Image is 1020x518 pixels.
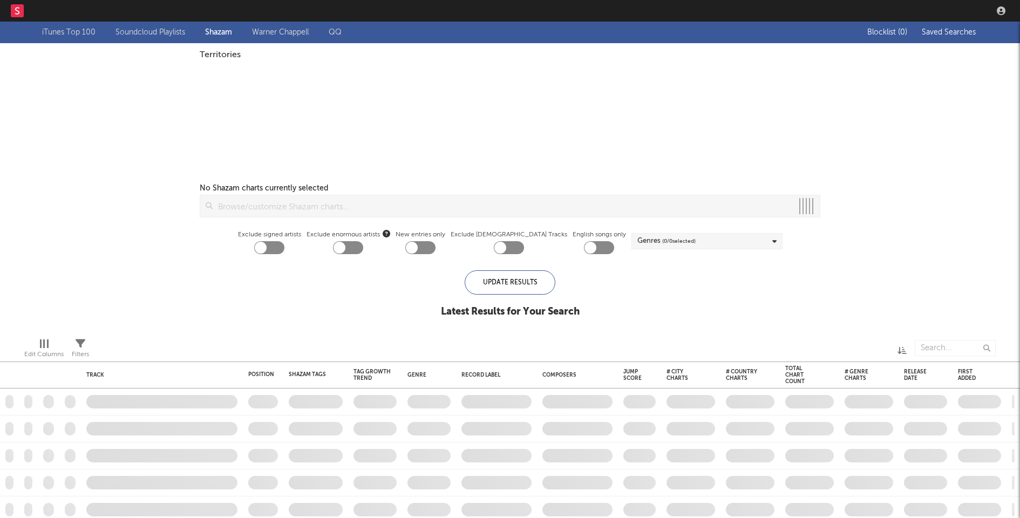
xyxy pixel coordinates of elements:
span: ( 0 ) [898,29,907,36]
span: ( 0 / 0 selected) [662,235,696,248]
div: Total Chart Count [785,365,818,385]
div: Genres [637,235,696,248]
label: New entries only [396,228,445,241]
div: Genre [407,372,445,378]
div: No Shazam charts currently selected [200,182,328,195]
div: Tag Growth Trend [353,369,391,381]
button: Exclude enormous artists [383,228,390,238]
input: Browse/customize Shazam charts... [213,195,793,217]
label: English songs only [573,228,626,241]
label: Exclude [DEMOGRAPHIC_DATA] Tracks [451,228,567,241]
span: Exclude enormous artists [307,228,390,241]
div: Territories [200,49,820,62]
a: QQ [329,26,342,39]
a: iTunes Top 100 [42,26,96,39]
input: Search... [915,340,996,356]
label: Exclude signed artists [238,228,301,241]
div: Release Date [904,369,931,381]
div: Latest Results for Your Search [441,305,580,318]
a: Warner Chappell [252,26,309,39]
div: Filters [72,348,89,361]
div: Filters [72,335,89,366]
span: Blocklist [867,29,907,36]
div: Composers [542,372,607,378]
div: # Country Charts [726,369,758,381]
div: First Added [958,369,985,381]
div: Track [86,372,232,378]
div: Jump Score [623,369,642,381]
div: Position [248,371,274,378]
div: Edit Columns [24,348,64,361]
div: # Genre Charts [845,369,877,381]
span: Saved Searches [922,29,978,36]
div: # City Charts [667,369,699,381]
div: Shazam Tags [289,371,327,378]
div: Edit Columns [24,335,64,366]
div: Update Results [465,270,555,295]
a: Soundcloud Playlists [115,26,185,39]
button: Saved Searches [919,28,978,37]
div: Record Label [461,372,526,378]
